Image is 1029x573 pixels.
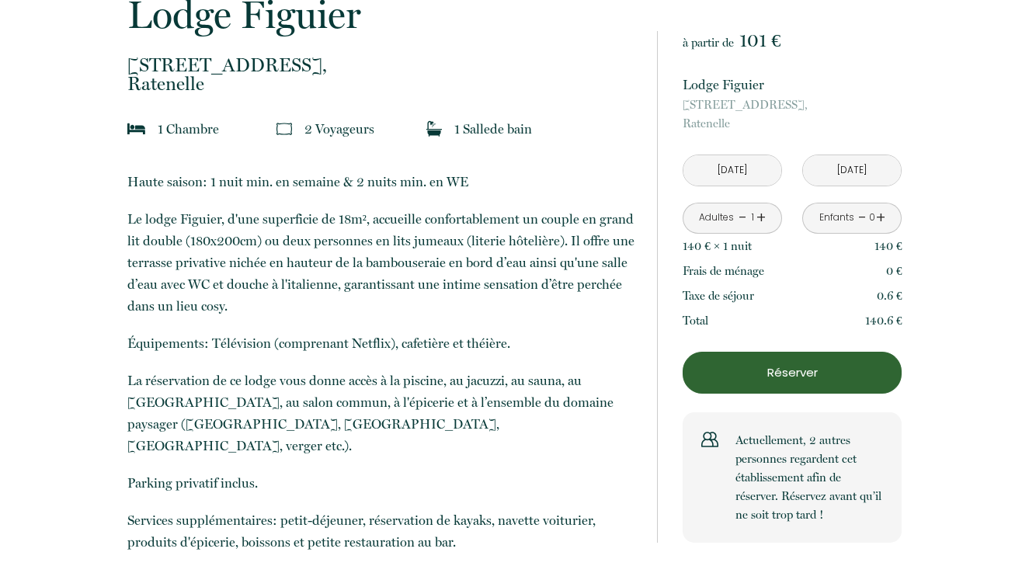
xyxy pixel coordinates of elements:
[683,286,754,305] p: Taxe de séjour
[749,210,756,225] div: 1
[858,206,867,230] a: -
[127,332,637,354] p: Équipements: Télévision (comprenant Netflix), cafetière et théière.
[304,118,374,140] p: 2 Voyageur
[683,352,902,394] button: Réserver
[739,30,780,51] span: 101 €
[868,210,876,225] div: 0
[276,121,292,137] img: guests
[683,95,902,133] p: Ratenelle
[688,363,896,382] p: Réserver
[683,95,902,114] span: [STREET_ADDRESS],
[803,155,901,186] input: Départ
[127,509,637,553] p: Services supplémentaires: petit-déjeuner, réservation de kayaks, navette voiturier, produits d'ép...
[127,56,637,75] span: [STREET_ADDRESS],
[699,210,734,225] div: Adultes
[683,155,781,186] input: Arrivée
[865,311,902,330] p: 140.6 €
[127,56,637,93] p: Ratenelle
[683,74,902,95] p: Lodge Figuier
[683,311,708,330] p: Total
[158,118,219,140] p: 1 Chambre
[877,286,902,305] p: 0.6 €
[874,237,902,255] p: 140 €
[886,262,902,280] p: 0 €
[127,171,637,193] p: Haute saison: 1 nuit min. en semaine & 2 nuits min. en WE
[819,210,854,225] div: Enfants
[876,206,885,230] a: +
[756,206,766,230] a: +
[701,431,718,448] img: users
[683,262,764,280] p: Frais de ménage
[369,121,374,137] span: s
[683,36,734,50] span: à partir de
[739,206,747,230] a: -
[454,118,532,140] p: 1 Salle de bain
[735,431,883,524] p: Actuellement, 2 autres personnes regardent cet établissement afin de réserver. Réservez avant qu’...
[127,370,637,457] p: La réservation de ce lodge vous donne accès à la piscine, au jacuzzi, au sauna, au [GEOGRAPHIC_DA...
[127,208,637,317] p: ​Le lodge Figuier, d'une superficie de 18m², accueille confortablement un couple en grand lit dou...
[127,472,637,494] p: Parking privatif inclus.
[683,237,752,255] p: 140 € × 1 nuit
